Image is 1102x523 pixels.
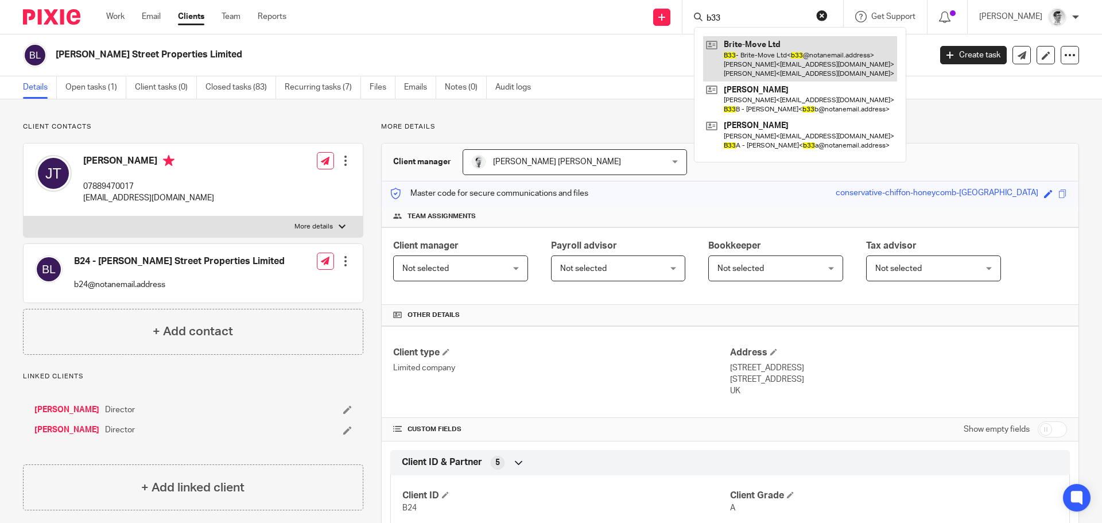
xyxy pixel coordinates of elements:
[35,155,72,192] img: svg%3E
[730,362,1067,374] p: [STREET_ADDRESS]
[560,265,607,273] span: Not selected
[23,122,363,131] p: Client contacts
[1048,8,1066,26] img: Adam_2025.jpg
[370,76,395,99] a: Files
[730,504,735,512] span: A
[74,279,285,290] p: b24@notanemail.address
[402,504,417,512] span: B24
[83,192,214,204] p: [EMAIL_ADDRESS][DOMAIN_NAME]
[408,311,460,320] span: Other details
[23,43,47,67] img: svg%3E
[705,14,809,24] input: Search
[153,323,233,340] h4: + Add contact
[551,241,617,250] span: Payroll advisor
[163,155,174,166] i: Primary
[56,49,750,61] h2: [PERSON_NAME] Street Properties Limited
[717,265,764,273] span: Not selected
[390,188,588,199] p: Master code for secure communications and files
[875,265,922,273] span: Not selected
[23,76,57,99] a: Details
[222,11,240,22] a: Team
[141,479,245,497] h4: + Add linked client
[381,122,1079,131] p: More details
[964,424,1030,435] label: Show empty fields
[285,76,361,99] a: Recurring tasks (7)
[730,347,1067,359] h4: Address
[178,11,204,22] a: Clients
[495,76,540,99] a: Audit logs
[294,222,333,231] p: More details
[105,424,135,436] span: Director
[871,13,915,21] span: Get Support
[34,404,99,416] a: [PERSON_NAME]
[730,385,1067,397] p: UK
[816,10,828,21] button: Clear
[106,11,125,22] a: Work
[495,457,500,468] span: 5
[408,212,476,221] span: Team assignments
[730,490,1058,502] h4: Client Grade
[402,265,449,273] span: Not selected
[402,456,482,468] span: Client ID & Partner
[708,241,761,250] span: Bookkeeper
[472,155,486,169] img: Mass_2025.jpg
[74,255,285,268] h4: B24 - [PERSON_NAME] Street Properties Limited
[393,425,730,434] h4: CUSTOM FIELDS
[866,241,917,250] span: Tax advisor
[258,11,286,22] a: Reports
[402,490,730,502] h4: Client ID
[205,76,276,99] a: Closed tasks (83)
[404,76,436,99] a: Emails
[135,76,197,99] a: Client tasks (0)
[83,181,214,192] p: 07889470017
[393,347,730,359] h4: Client type
[393,156,451,168] h3: Client manager
[65,76,126,99] a: Open tasks (1)
[83,155,214,169] h4: [PERSON_NAME]
[493,158,621,166] span: [PERSON_NAME] [PERSON_NAME]
[730,374,1067,385] p: [STREET_ADDRESS]
[836,187,1038,200] div: conservative-chiffon-honeycomb-[GEOGRAPHIC_DATA]
[393,241,459,250] span: Client manager
[445,76,487,99] a: Notes (0)
[940,46,1007,64] a: Create task
[393,362,730,374] p: Limited company
[142,11,161,22] a: Email
[105,404,135,416] span: Director
[35,255,63,283] img: svg%3E
[34,424,99,436] a: [PERSON_NAME]
[979,11,1042,22] p: [PERSON_NAME]
[23,9,80,25] img: Pixie
[23,372,363,381] p: Linked clients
